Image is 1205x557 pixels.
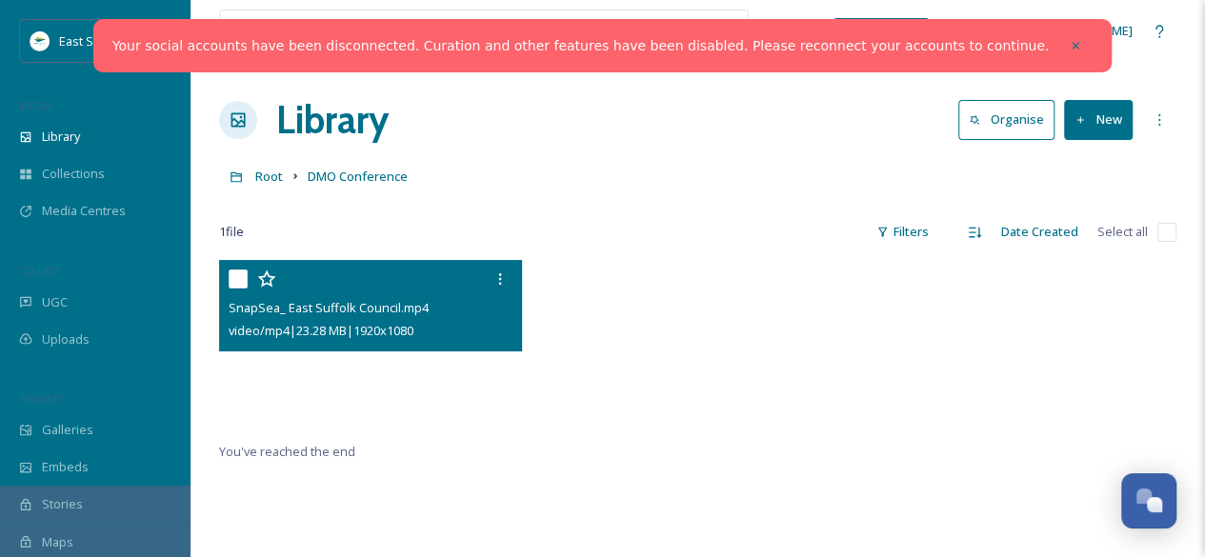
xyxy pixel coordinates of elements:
[42,165,105,183] span: Collections
[42,495,83,513] span: Stories
[219,223,244,241] span: 1 file
[42,421,93,439] span: Galleries
[42,202,126,220] span: Media Centres
[833,18,929,45] a: What's New
[19,264,60,278] span: COLLECT
[255,165,283,188] a: Root
[308,168,408,185] span: DMO Conference
[867,213,938,250] div: Filters
[19,98,52,112] span: MEDIA
[229,322,413,339] span: video/mp4 | 23.28 MB | 1920 x 1080
[255,168,283,185] span: Root
[958,100,1054,139] button: Organise
[627,12,738,50] a: View all files
[1007,12,1142,50] a: [PERSON_NAME]
[19,391,63,406] span: WIDGETS
[1097,223,1148,241] span: Select all
[1121,473,1176,528] button: Open Chat
[42,128,80,146] span: Library
[30,31,50,50] img: ESC%20Logo.png
[264,10,558,52] input: Search your library
[308,165,408,188] a: DMO Conference
[992,213,1088,250] div: Date Created
[219,443,355,460] span: You've reached the end
[42,533,73,551] span: Maps
[276,91,389,149] a: Library
[958,100,1064,139] a: Organise
[42,330,90,348] span: Uploads
[112,36,1049,56] a: Your social accounts have been disconnected. Curation and other features have been disabled. Plea...
[229,299,429,316] span: SnapSea_ East Suffolk Council.mp4
[42,293,68,311] span: UGC
[42,458,89,476] span: Embeds
[59,31,171,50] span: East Suffolk Council
[1064,100,1133,139] button: New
